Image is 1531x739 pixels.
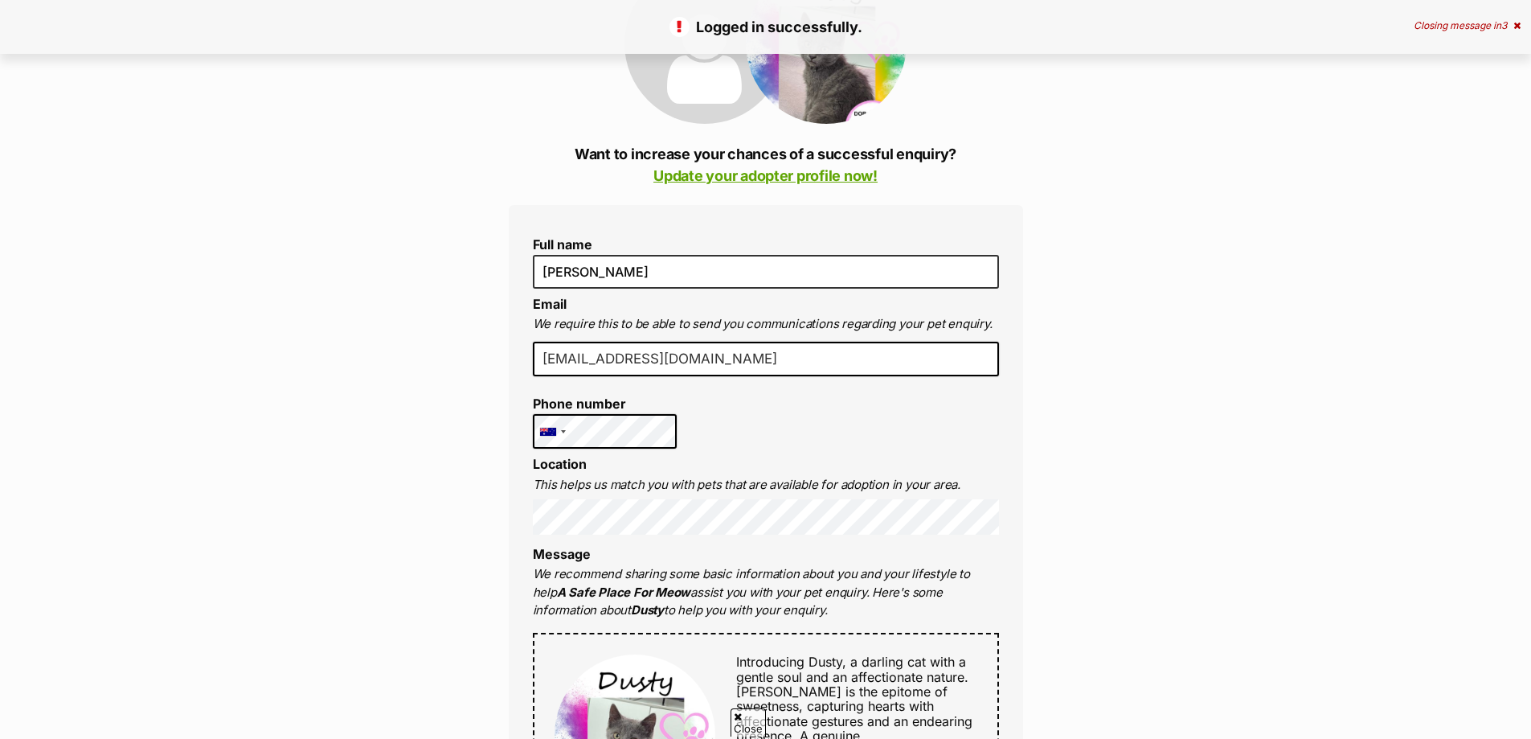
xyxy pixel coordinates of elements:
div: Australia: +61 [534,415,571,449]
p: This helps us match you with pets that are available for adoption in your area. [533,476,999,495]
span: 3 [1501,19,1507,31]
label: Location [533,456,587,472]
div: Closing message in [1414,20,1521,31]
strong: A Safe Place For Meow [557,585,691,600]
input: E.g. Jimmy Chew [533,255,999,289]
a: Update your adopter profile now! [653,167,878,184]
span: Close [731,708,766,737]
strong: Dusty [631,602,664,618]
p: Logged in successfully. [16,16,1515,38]
p: We recommend sharing some basic information about you and your lifestyle to help assist you with ... [533,565,999,620]
label: Full name [533,237,999,252]
p: Want to increase your chances of a successful enquiry? [509,143,1023,187]
label: Email [533,296,567,312]
p: We require this to be able to send you communications regarding your pet enquiry. [533,315,999,334]
label: Message [533,546,591,562]
label: Phone number [533,396,677,411]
